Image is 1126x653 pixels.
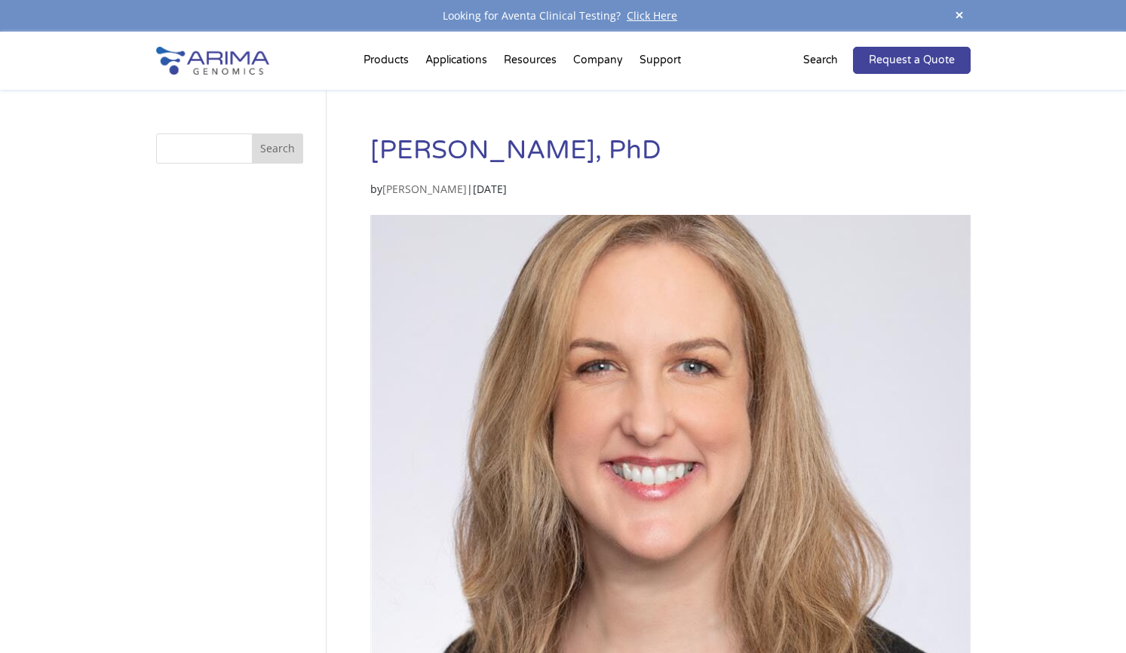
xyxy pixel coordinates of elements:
[370,133,970,179] h1: [PERSON_NAME], PhD
[803,51,838,70] p: Search
[473,182,507,196] span: [DATE]
[156,47,269,75] img: Arima-Genomics-logo
[156,6,971,26] div: Looking for Aventa Clinical Testing?
[252,133,303,164] button: Search
[382,182,467,196] a: [PERSON_NAME]
[853,47,971,74] a: Request a Quote
[621,8,683,23] a: Click Here
[370,179,970,210] p: by |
